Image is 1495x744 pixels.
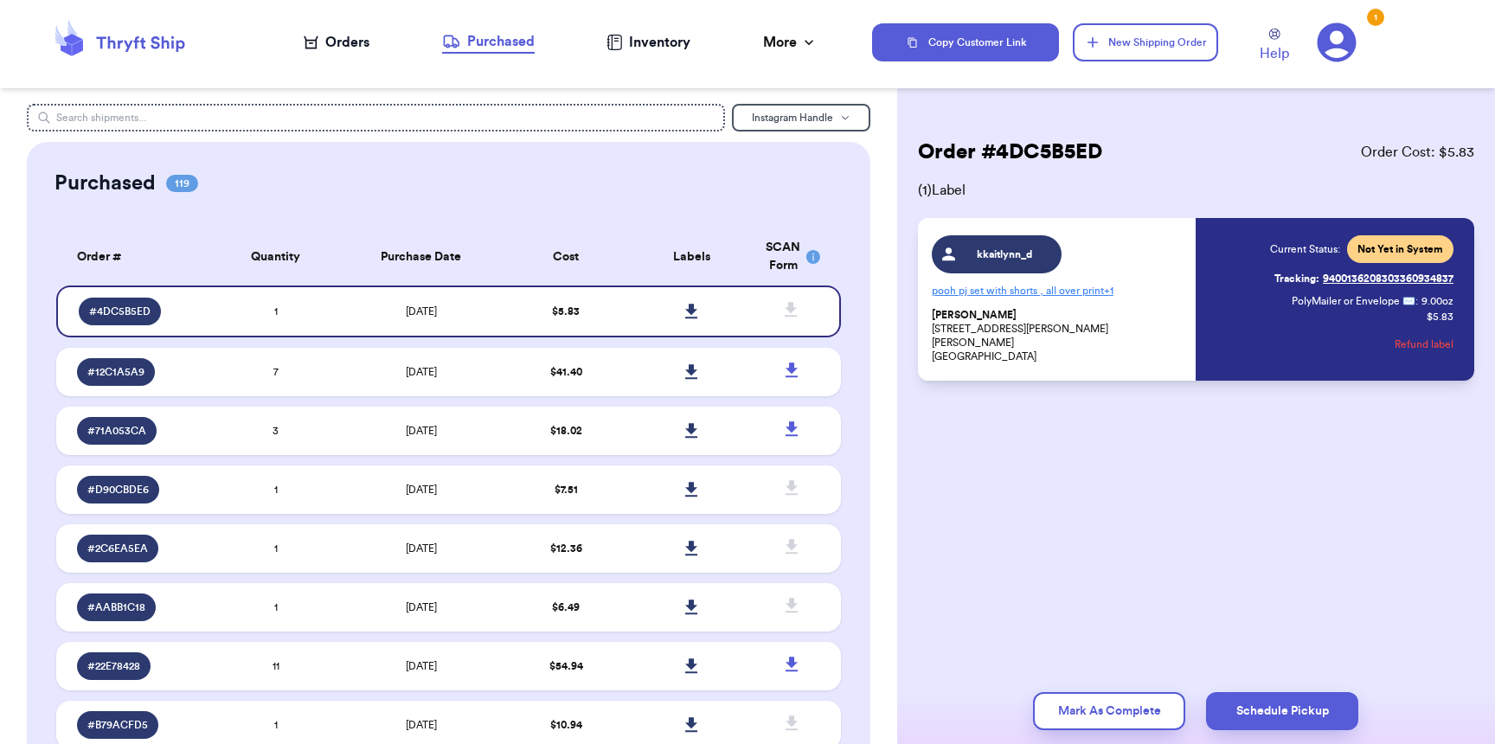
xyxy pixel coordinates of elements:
[765,239,820,275] div: SCAN Form
[752,112,833,123] span: Instagram Handle
[1367,9,1384,26] div: 1
[555,484,578,495] span: $ 7.51
[273,367,279,377] span: 7
[27,104,725,131] input: Search shipments...
[87,424,146,438] span: # 71A053CA
[406,484,437,495] span: [DATE]
[550,426,582,436] span: $ 18.02
[1274,272,1319,285] span: Tracking:
[274,543,278,554] span: 1
[55,170,156,197] h2: Purchased
[274,602,278,613] span: 1
[406,543,437,554] span: [DATE]
[932,309,1017,322] span: [PERSON_NAME]
[549,661,583,671] span: $ 54.94
[1260,43,1289,64] span: Help
[1274,265,1453,292] a: Tracking:9400136208303360934837
[550,720,582,730] span: $ 10.94
[1421,294,1453,308] span: 9.00 oz
[442,31,535,54] a: Purchased
[629,228,754,285] th: Labels
[1260,29,1289,64] a: Help
[1033,692,1185,730] button: Mark As Complete
[552,306,580,317] span: $ 5.83
[1270,242,1340,256] span: Current Status:
[87,483,149,497] span: # D90CBDE6
[87,365,144,379] span: # 12C1A5A9
[763,32,818,53] div: More
[274,720,278,730] span: 1
[273,426,279,436] span: 3
[56,228,213,285] th: Order #
[732,104,870,131] button: Instagram Handle
[406,602,437,613] span: [DATE]
[273,661,279,671] span: 11
[87,659,140,673] span: # 22E78428
[213,228,338,285] th: Quantity
[872,23,1059,61] button: Copy Customer Link
[406,426,437,436] span: [DATE]
[550,367,582,377] span: $ 41.40
[1104,285,1113,296] span: + 1
[1206,692,1358,730] button: Schedule Pickup
[166,175,198,192] span: 119
[963,247,1045,261] span: kkaitlynn_d
[406,306,437,317] span: [DATE]
[274,484,278,495] span: 1
[87,542,148,555] span: # 2C6EA5EA
[932,308,1186,363] p: [STREET_ADDRESS][PERSON_NAME][PERSON_NAME] [GEOGRAPHIC_DATA]
[504,228,629,285] th: Cost
[1357,242,1443,256] span: Not Yet in System
[87,718,148,732] span: # B79ACFD5
[552,602,580,613] span: $ 6.49
[1073,23,1218,61] button: New Shipping Order
[304,32,369,53] a: Orders
[406,661,437,671] span: [DATE]
[406,367,437,377] span: [DATE]
[550,543,582,554] span: $ 12.36
[1427,310,1453,324] p: $ 5.83
[274,306,278,317] span: 1
[89,305,151,318] span: # 4DC5B5ED
[606,32,690,53] a: Inventory
[442,31,535,52] div: Purchased
[406,720,437,730] span: [DATE]
[1317,22,1357,62] a: 1
[932,277,1186,305] p: pooh pj set with shorts , all over print
[1415,294,1418,308] span: :
[918,138,1102,166] h2: Order # 4DC5B5ED
[918,180,1474,201] span: ( 1 ) Label
[1395,325,1453,363] button: Refund label
[1361,142,1474,163] span: Order Cost: $ 5.83
[338,228,503,285] th: Purchase Date
[87,600,145,614] span: # AABB1C18
[1292,296,1415,306] span: PolyMailer or Envelope ✉️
